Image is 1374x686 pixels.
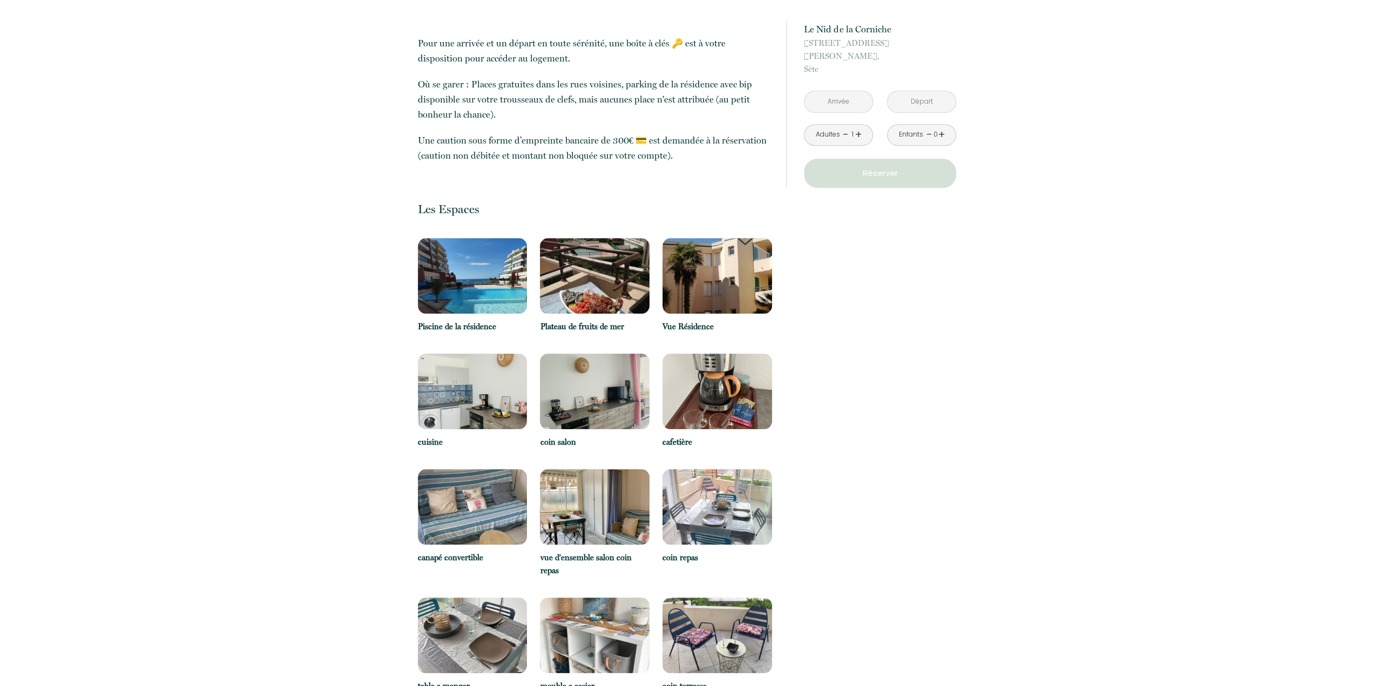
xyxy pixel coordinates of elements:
p: coin salon [540,436,649,449]
p: cuisine [418,436,527,449]
img: 17473884870461.jpg [418,469,527,545]
img: 17446455482711.jpg [540,238,649,314]
img: 17473882300163.jpg [418,354,527,429]
p: Une caution sous forme d’empreinte bancaire de 300€ 💳 est demandée à la réservation (caution non ... [418,133,772,163]
p: ​ [418,10,772,25]
div: Enfants [899,130,923,140]
p: Le Nid de la Corniche [804,22,956,37]
a: + [938,126,945,143]
p: Réserver [808,167,952,180]
p: canapé convertible [418,551,527,564]
div: 1 [850,130,855,140]
p: Pour une arrivée et un départ en toute sérénité, une boîte à clés 🔑 est à votre disposition pour ... [418,36,772,66]
div: Adultes [815,130,840,140]
img: 17473885453369.jpg [418,597,527,673]
p: Sète [804,37,956,76]
img: 17473885679511.jpg [540,597,649,673]
img: 17446455642504.jpg [662,238,772,314]
img: 17473885169797.jpg [662,469,772,545]
div: 0 [933,130,938,140]
p: Les Espaces [418,202,772,216]
input: Arrivée [804,91,872,112]
img: 17447190728708.png [418,238,527,314]
p: ​Où se garer : Places gratuites dans les rues voisines, parking de la résidence avec bip disponib... [418,77,772,122]
p: Piscine de la résidence [418,320,527,333]
img: 17473886276742.jpg [540,469,649,545]
img: 17473885975259.jpg [662,354,772,429]
img: 17473882804794.jpg [540,354,649,429]
p: vue d'ensemble salon coin repas [540,551,649,577]
a: - [926,126,932,143]
a: - [843,126,849,143]
span: [STREET_ADDRESS][PERSON_NAME], [804,37,956,63]
p: coin repas [662,551,772,564]
img: 17473884582849.jpg [662,597,772,673]
p: Plateau de fruits de mer [540,320,649,333]
a: + [855,126,862,143]
button: Réserver [804,159,956,188]
input: Départ [888,91,956,112]
p: Vue Résidence [662,320,772,333]
p: cafetière [662,436,772,449]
